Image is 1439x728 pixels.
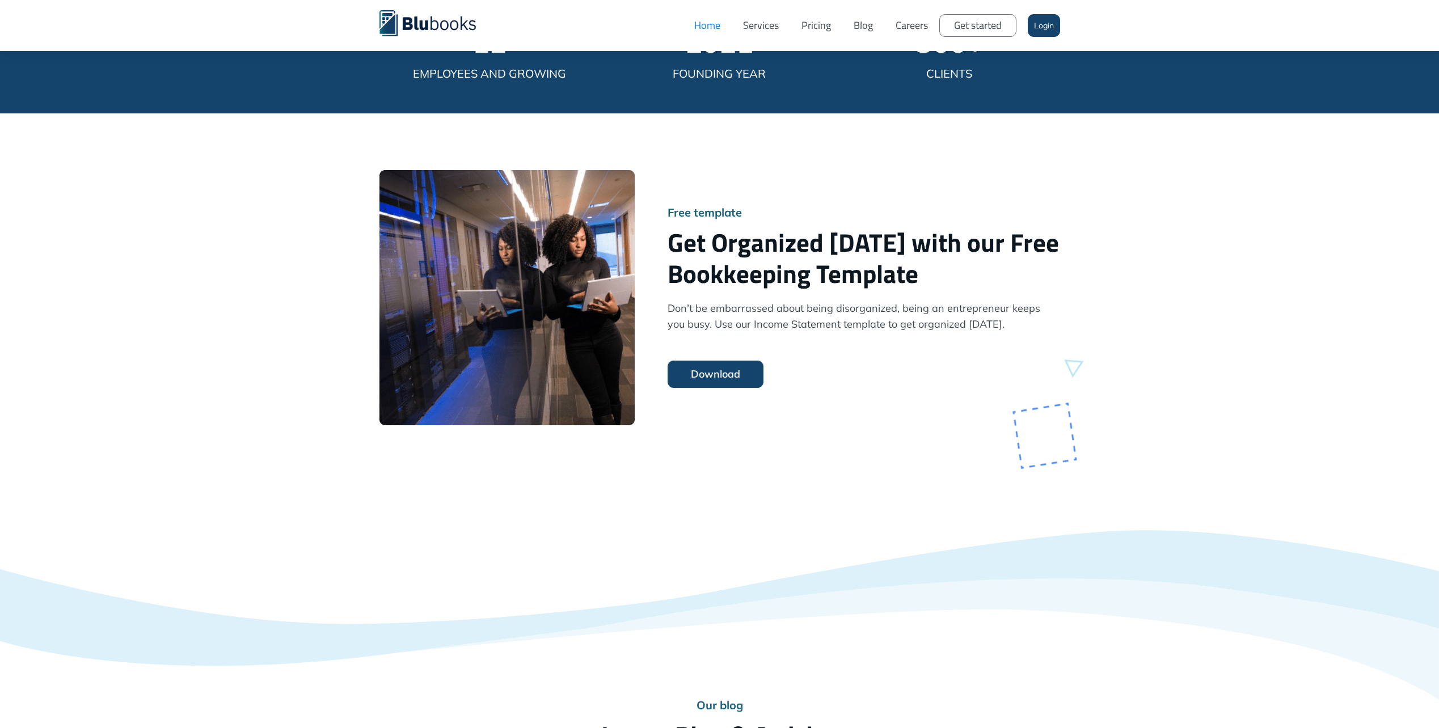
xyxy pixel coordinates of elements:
p: Clients [839,65,1060,82]
a: Careers [884,9,939,43]
h4: 2021 [609,26,830,60]
a: home [379,9,493,36]
a: Pricing [790,9,842,43]
div: Our blog [379,700,1060,711]
a: Services [732,9,790,43]
a: Get started [939,14,1016,37]
p: Don’t be embarrassed about being disorganized, being an entrepreneur keeps you busy. Use our Inco... [668,300,1060,332]
h2: Get Organized [DATE] with our Free Bookkeeping Template [668,227,1060,289]
p: Employees and growing [379,65,600,82]
p: Founding year [609,65,830,82]
a: Blog [842,9,884,43]
a: Download [668,361,763,388]
h4: 300+ [839,26,1060,60]
a: Login [1028,14,1060,37]
a: Home [683,9,732,43]
div: Free template [668,207,1060,218]
h3: 12 [379,26,600,60]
